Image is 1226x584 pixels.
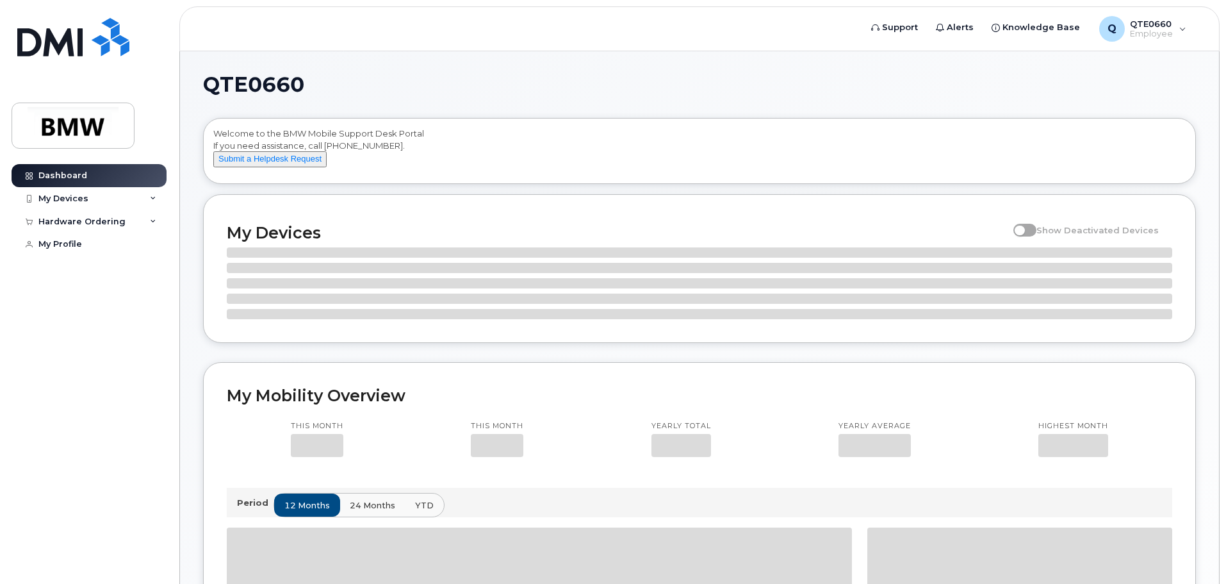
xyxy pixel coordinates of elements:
[838,421,911,431] p: Yearly average
[1038,421,1108,431] p: Highest month
[237,497,274,509] p: Period
[227,386,1172,405] h2: My Mobility Overview
[651,421,711,431] p: Yearly total
[1013,218,1024,228] input: Show Deactivated Devices
[213,151,327,167] button: Submit a Helpdesk Request
[291,421,343,431] p: This month
[203,75,304,94] span: QTE0660
[350,499,395,512] span: 24 months
[415,499,434,512] span: YTD
[227,223,1007,242] h2: My Devices
[213,128,1186,179] div: Welcome to the BMW Mobile Support Desk Portal If you need assistance, call [PHONE_NUMBER].
[471,421,523,431] p: This month
[213,153,327,163] a: Submit a Helpdesk Request
[1036,225,1159,235] span: Show Deactivated Devices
